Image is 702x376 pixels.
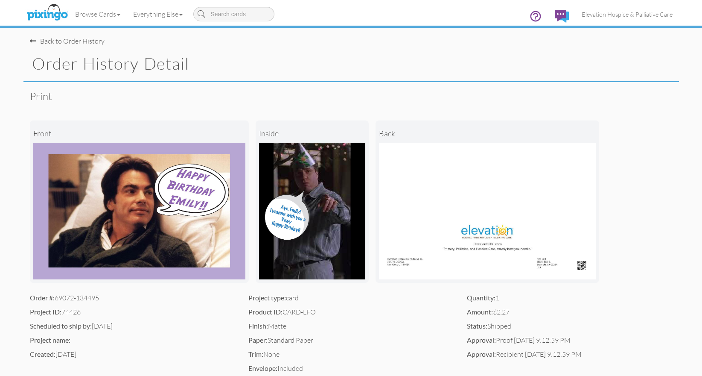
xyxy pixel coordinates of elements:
input: Search cards [193,7,274,21]
div: CARD-LFO [248,307,454,317]
div: [DATE] [30,350,236,359]
div: Print [30,82,673,110]
h1: Order History Detail [32,55,679,73]
div: None [248,350,454,359]
div: 74426 [30,307,236,317]
div: inside [259,124,365,143]
div: 69072-134495 [30,293,236,303]
div: 1 [467,293,673,303]
span: Elevation Hospice & Palliative Care [582,11,673,18]
strong: Trim: [248,350,263,358]
img: Landscape Image [379,143,596,279]
strong: Approval: [467,350,496,358]
img: Landscape Image [33,143,246,279]
div: Shipped [467,321,673,331]
strong: Paper: [248,336,268,344]
a: Browse Cards [69,3,127,25]
a: Everything Else [127,3,189,25]
strong: Project name: [30,336,70,344]
div: Included [248,364,454,373]
nav-back: Order History [30,28,673,46]
div: Back to Order History [30,36,105,46]
strong: Status: [467,322,487,330]
div: Proof [DATE] 9:12:59 PM [467,335,673,345]
strong: Quantity: [467,294,495,302]
strong: Envelope: [248,364,277,372]
a: Elevation Hospice & Palliative Care [575,3,679,25]
div: Matte [248,321,454,331]
img: Landscape Image [259,143,365,279]
strong: Project ID: [30,308,61,316]
strong: Finish: [248,322,268,330]
div: back [379,124,596,143]
strong: Scheduled to ship by: [30,322,92,330]
div: Standard Paper [248,335,454,345]
strong: Created: [30,350,55,358]
div: front [33,124,246,143]
div: [DATE] [30,321,236,331]
strong: Approval: [467,336,496,344]
img: pixingo logo [25,2,70,23]
strong: Order #: [30,294,55,302]
strong: Product ID: [248,308,283,316]
strong: Project type: [248,294,286,302]
div: Recipient [DATE] 9:12:59 PM [467,350,673,359]
strong: Amount: [467,308,493,316]
img: comments.svg [555,10,569,23]
div: $2.27 [467,307,673,317]
div: card [248,293,454,303]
